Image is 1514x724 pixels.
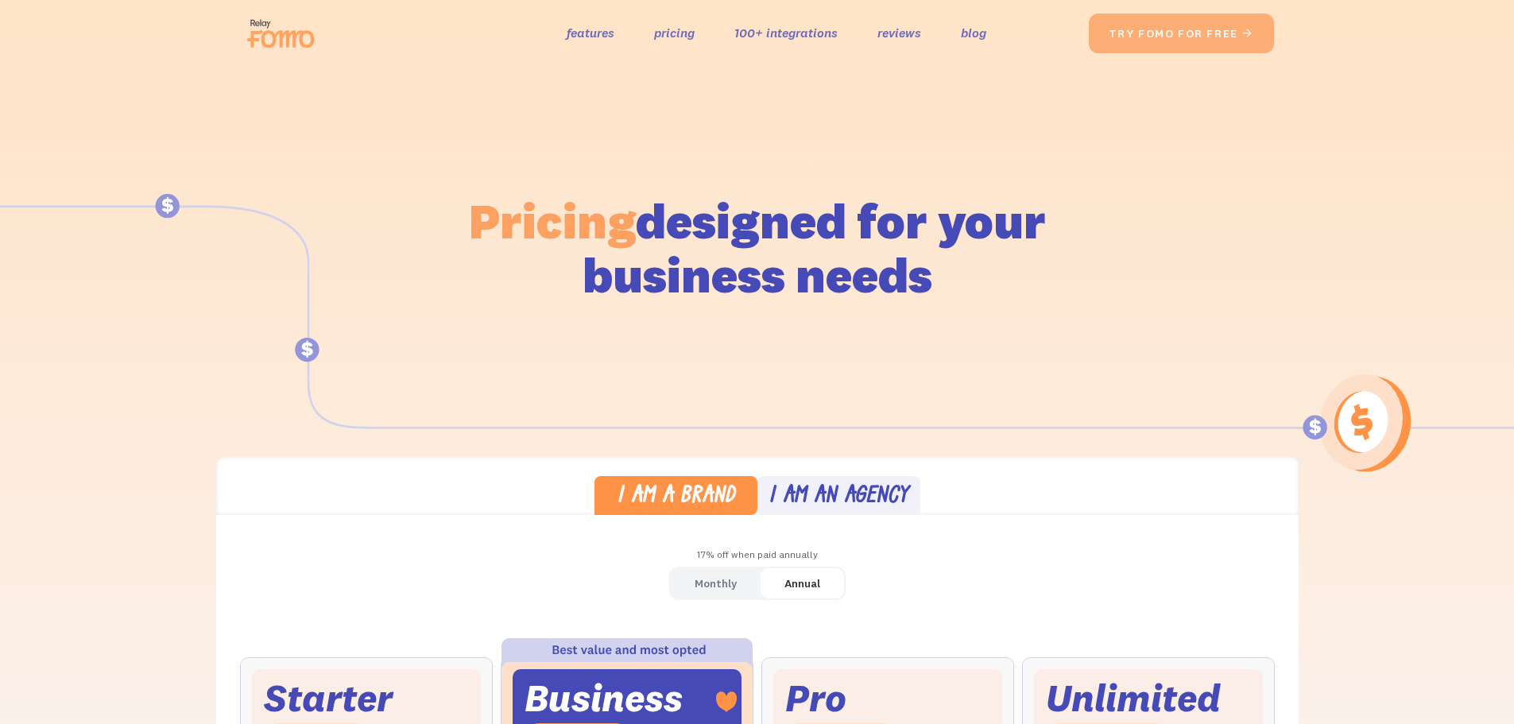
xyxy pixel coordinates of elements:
a: 100+ integrations [734,21,838,45]
div: Pro [785,681,846,715]
div: Monthly [695,572,737,595]
a: try fomo for free [1089,14,1274,53]
div: I am an agency [769,486,908,509]
a: pricing [654,21,695,45]
a: blog [961,21,986,45]
div: Starter [264,681,393,715]
div: 17% off when paid annually [216,544,1299,567]
span:  [1241,26,1254,41]
h1: designed for your business needs [468,194,1047,302]
span: Pricing [469,190,636,251]
a: features [567,21,614,45]
a: reviews [877,21,921,45]
div: Business [525,681,683,715]
div: Unlimited [1046,681,1221,715]
div: I am a brand [617,486,735,509]
div: Annual [784,572,820,595]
